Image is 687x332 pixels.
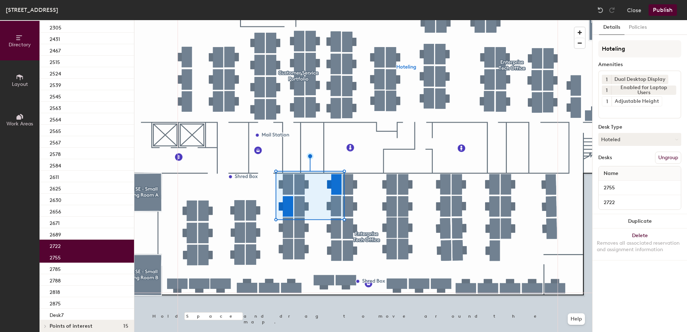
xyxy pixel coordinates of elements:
span: Layout [12,81,28,87]
p: 2467 [50,46,61,54]
div: Amenities [598,62,681,68]
p: 2689 [50,230,61,238]
p: Desk7 [50,310,64,318]
p: 2625 [50,184,61,192]
button: Close [627,4,641,16]
p: 2785 [50,264,61,272]
p: 2565 [50,126,61,134]
p: 2630 [50,195,61,203]
img: Undo [597,6,604,14]
button: Ungroup [655,152,681,164]
button: Details [599,20,624,35]
span: 1 [606,87,608,94]
button: 1 [602,75,611,84]
p: 2431 [50,34,60,42]
div: Enabled for Laptop Users [611,86,676,95]
div: Removes all associated reservation and assignment information [597,240,683,253]
p: 2563 [50,103,61,111]
input: Unnamed desk [600,183,679,193]
button: Duplicate [593,214,687,229]
button: Help [568,313,585,325]
button: Hoteled [598,133,681,146]
p: 2524 [50,69,61,77]
p: 2567 [50,138,61,146]
div: Dual Desktop Display [611,75,668,84]
span: 1 [606,98,608,105]
p: 2305 [50,23,61,31]
p: 2722 [50,241,61,249]
p: 2584 [50,161,61,169]
div: Desks [598,155,612,161]
button: DeleteRemoves all associated reservation and assignment information [593,229,687,260]
p: 2671 [50,218,60,226]
p: 2545 [50,92,61,100]
p: 2875 [50,299,61,307]
div: Adjustable Height [612,97,662,106]
span: Name [600,167,622,180]
p: 2755 [50,253,61,261]
p: 2656 [50,207,61,215]
p: 2788 [50,276,61,284]
button: Publish [649,4,677,16]
span: 15 [123,323,128,329]
span: Directory [9,42,31,48]
span: Work Areas [6,121,33,127]
div: Desk Type [598,124,681,130]
p: 2515 [50,57,60,65]
button: Policies [624,20,651,35]
p: 2611 [50,172,59,180]
input: Unnamed desk [600,197,679,207]
div: [STREET_ADDRESS] [6,5,58,14]
button: 1 [602,97,612,106]
span: 1 [606,76,608,83]
img: Redo [608,6,615,14]
p: 2539 [50,80,61,88]
p: 2564 [50,115,61,123]
p: 2818 [50,287,60,295]
p: 2578 [50,149,61,157]
button: 1 [602,86,611,95]
span: Points of interest [50,323,92,329]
